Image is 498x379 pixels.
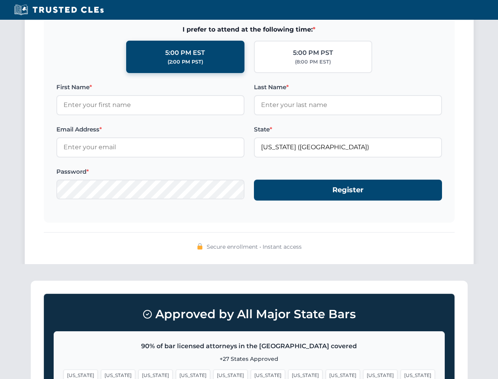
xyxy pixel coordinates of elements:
[56,125,244,134] label: Email Address
[254,137,442,157] input: Florida (FL)
[63,341,435,351] p: 90% of bar licensed attorneys in the [GEOGRAPHIC_DATA] covered
[207,242,302,251] span: Secure enrollment • Instant access
[295,58,331,66] div: (8:00 PM EST)
[254,83,442,92] label: Last Name
[56,83,244,92] label: First Name
[56,167,244,176] label: Password
[254,125,442,134] label: State
[56,137,244,157] input: Enter your email
[254,180,442,201] button: Register
[254,95,442,115] input: Enter your last name
[197,243,203,250] img: 🔒
[12,4,106,16] img: Trusted CLEs
[56,24,442,35] span: I prefer to attend at the following time:
[56,95,244,115] input: Enter your first name
[54,304,445,325] h3: Approved by All Major State Bars
[293,48,333,58] div: 5:00 PM PST
[63,355,435,363] p: +27 States Approved
[168,58,203,66] div: (2:00 PM PST)
[165,48,205,58] div: 5:00 PM EST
